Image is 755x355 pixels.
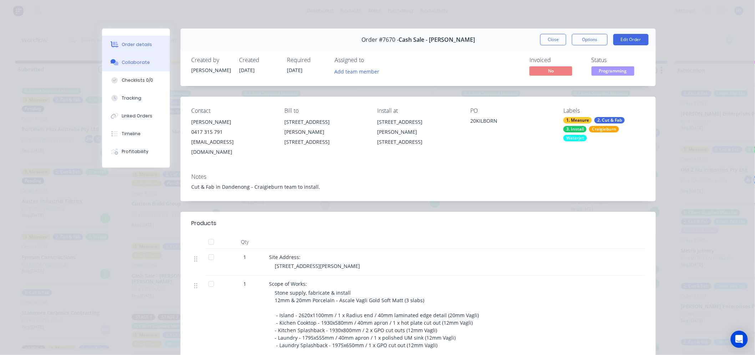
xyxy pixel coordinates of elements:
[361,36,399,43] span: Order #7670 -
[335,66,383,76] button: Add team member
[102,71,170,89] button: Checklists 0/0
[284,117,366,137] div: [STREET_ADDRESS][PERSON_NAME]
[102,36,170,54] button: Order details
[122,113,153,119] div: Linked Orders
[563,135,587,141] div: Waterjet
[592,66,634,77] button: Programming
[102,107,170,125] button: Linked Orders
[377,117,459,147] div: [STREET_ADDRESS][PERSON_NAME][STREET_ADDRESS]
[572,34,608,45] button: Options
[563,126,587,132] div: 3. Install
[529,57,583,64] div: Invoiced
[335,57,406,64] div: Assigned to
[399,36,475,43] span: Cash Sale - [PERSON_NAME]
[269,280,307,287] span: Scope of Works:
[613,34,649,45] button: Edit Order
[122,41,152,48] div: Order details
[243,280,246,288] span: 1
[731,331,748,348] div: Open Intercom Messenger
[377,117,459,137] div: [STREET_ADDRESS][PERSON_NAME]
[191,107,273,114] div: Contact
[470,117,552,127] div: 20KILBORN
[191,127,273,137] div: 0417 315 791
[563,117,592,123] div: 1. Measure
[592,57,645,64] div: Status
[191,137,273,157] div: [EMAIL_ADDRESS][DOMAIN_NAME]
[122,77,153,83] div: Checklists 0/0
[377,107,459,114] div: Install at
[239,67,255,73] span: [DATE]
[284,107,366,114] div: Bill to
[243,253,246,261] span: 1
[287,57,326,64] div: Required
[284,137,366,147] div: [STREET_ADDRESS]
[529,66,572,75] span: No
[284,117,366,147] div: [STREET_ADDRESS][PERSON_NAME][STREET_ADDRESS]
[102,89,170,107] button: Tracking
[122,131,141,137] div: Timeline
[122,95,142,101] div: Tracking
[102,125,170,143] button: Timeline
[191,66,230,74] div: [PERSON_NAME]
[191,183,645,191] div: Cut & Fab in Dandenong - Craigieburn team to install.
[122,148,149,155] div: Profitability
[275,263,360,269] span: [STREET_ADDRESS][PERSON_NAME]
[191,219,216,228] div: Products
[102,54,170,71] button: Collaborate
[592,66,634,75] span: Programming
[239,57,278,64] div: Created
[594,117,625,123] div: 2. Cut & Fab
[589,126,619,132] div: Craigieburn
[287,67,303,73] span: [DATE]
[191,117,273,127] div: [PERSON_NAME]
[331,66,383,76] button: Add team member
[122,59,150,66] div: Collaborate
[563,107,645,114] div: Labels
[191,57,230,64] div: Created by
[191,173,645,180] div: Notes
[191,117,273,157] div: [PERSON_NAME]0417 315 791[EMAIL_ADDRESS][DOMAIN_NAME]
[540,34,566,45] button: Close
[269,254,300,260] span: Site Address:
[470,107,552,114] div: PO
[377,137,459,147] div: [STREET_ADDRESS]
[102,143,170,161] button: Profitability
[223,235,266,249] div: Qty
